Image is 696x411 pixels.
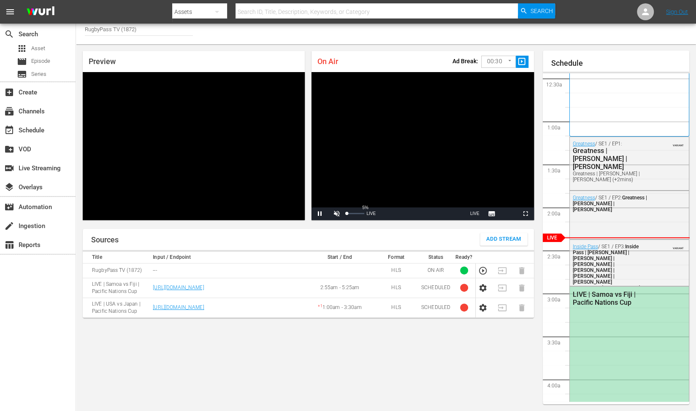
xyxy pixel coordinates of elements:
[347,213,364,214] div: Volume Level
[83,278,150,298] td: LIVE | Samoa vs Fiji | Pacific Nations Cup
[150,263,306,278] td: ---
[4,144,14,154] span: VOD
[311,207,328,220] button: Pause
[500,207,517,220] button: Picture-in-Picture
[573,244,650,320] div: / SE1 / EP3:
[573,141,595,147] a: Greatness
[673,243,684,250] span: VARIANT
[5,7,15,17] span: menu
[4,29,14,39] span: Search
[673,140,684,147] span: VARIANT
[17,69,27,79] span: Series
[4,125,14,135] span: Schedule
[153,285,204,290] a: [URL][DOMAIN_NAME]
[452,58,478,64] p: Ad Break:
[453,252,475,263] th: Ready?
[374,252,419,263] th: Format
[150,252,306,263] th: Input / Endpoint
[362,206,368,210] div: 5%
[478,283,487,293] button: Configure
[83,72,305,220] div: Video Player
[419,278,453,298] td: SCHEDULED
[419,263,453,278] td: ON AIR
[89,57,116,66] span: Preview
[17,43,27,54] span: Asset
[4,202,14,212] span: Automation
[83,298,150,317] td: LIVE | USA vs Japan | Pacific Nations Cup
[328,207,345,220] button: Unmute
[83,252,150,263] th: Title
[573,290,650,306] div: LIVE | Samoa vs Fiji | Pacific Nations Cup
[83,263,150,278] td: RugbyPass TV (1872)
[306,252,374,263] th: Start / End
[573,141,650,183] div: / SE1 / EP1:
[517,57,527,67] span: slideshow_sharp
[4,163,14,173] span: Live Streaming
[306,278,374,298] td: 2:55am - 5:25am
[4,221,14,231] span: Ingestion
[31,57,50,65] span: Episode
[20,2,61,22] img: ans4CAIJ8jUAAAAAAAAAAAAAAAAAAAAAAAAgQb4GAAAAAAAAAAAAAAAAAAAAAAAAJMjXAAAAAAAAAAAAAAAAAAAAAAAAgAT5G...
[573,195,595,201] a: Greatness
[478,303,487,312] button: Configure
[573,171,650,183] div: Greatness | [PERSON_NAME] | [PERSON_NAME] (+2mins)
[486,234,521,244] span: Add Stream
[318,304,322,308] sup: + 1
[481,54,516,70] div: 00:30
[91,236,119,244] h1: Sources
[31,44,45,53] span: Asset
[470,211,479,216] span: LIVE
[153,304,204,310] a: [URL][DOMAIN_NAME]
[317,57,338,66] span: On Air
[374,298,419,317] td: HLS
[374,278,419,298] td: HLS
[419,298,453,317] td: SCHEDULED
[483,207,500,220] button: Subtitles
[573,244,598,250] a: Inside Pass
[573,195,650,212] div: / SE1 / EP2:
[4,87,14,97] span: Create
[573,244,639,285] span: Inside Pass | [PERSON_NAME] | [PERSON_NAME] | [PERSON_NAME] | [PERSON_NAME] | [PERSON_NAME] | [PE...
[478,266,487,275] button: Preview Stream
[4,182,14,192] span: Overlays
[573,147,650,171] div: Greatness | [PERSON_NAME] | [PERSON_NAME]
[551,59,690,67] h1: Schedule
[573,195,647,212] span: Greatness | [PERSON_NAME] | [PERSON_NAME]
[4,240,14,250] span: Reports
[419,252,453,263] th: Status
[530,3,552,19] span: Search
[466,207,483,220] button: Seek to live, currently playing live
[374,263,419,278] td: HLS
[666,8,688,15] a: Sign Out
[518,3,555,19] button: Search
[311,72,534,220] div: Video Player
[517,207,534,220] button: Fullscreen
[366,207,376,220] div: LIVE
[306,298,374,317] td: 1:00am - 3:30am
[17,56,27,67] span: Episode
[573,285,650,320] div: Inside Pass | [PERSON_NAME] | [PERSON_NAME] | [PERSON_NAME] | [PERSON_NAME] | [PERSON_NAME] | [PE...
[480,233,528,246] button: Add Stream
[4,106,14,116] span: Channels
[31,70,46,78] span: Series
